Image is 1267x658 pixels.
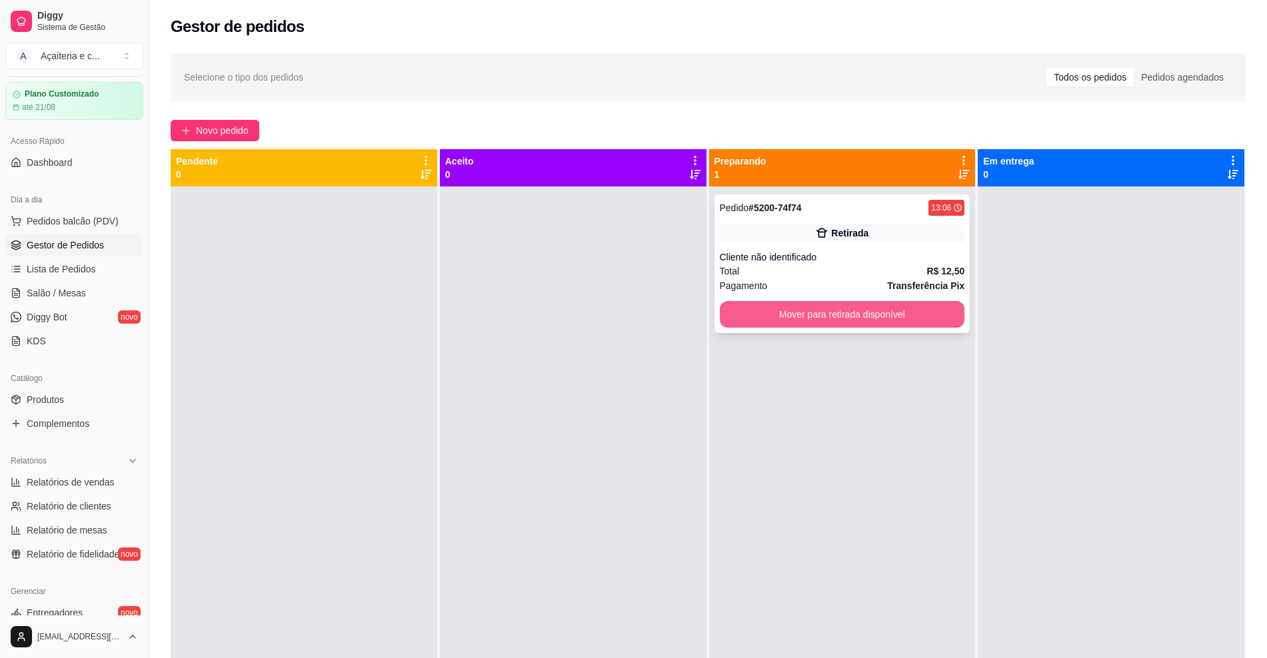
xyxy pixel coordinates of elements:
span: Relatório de fidelidade [27,547,119,561]
span: Produtos [27,393,64,406]
button: Novo pedido [171,120,259,141]
span: Entregadores [27,606,83,619]
a: Relatório de clientes [5,495,143,517]
p: Em entrega [983,155,1034,168]
div: Açaiteria e c ... [41,49,100,63]
span: Gestor de Pedidos [27,238,104,252]
div: Retirada [831,226,868,240]
strong: Transferência Pix [887,280,964,291]
a: Relatórios de vendas [5,472,143,493]
p: Preparando [714,155,766,168]
button: Select a team [5,43,143,69]
a: Produtos [5,389,143,410]
span: Pedido [720,202,749,213]
a: Entregadoresnovo [5,602,143,623]
div: Todos os pedidos [1046,68,1134,87]
a: KDS [5,330,143,352]
span: Selecione o tipo dos pedidos [184,70,303,85]
span: Dashboard [27,156,73,169]
p: Pendente [176,155,218,168]
span: Pagamento [720,278,768,293]
div: Gerenciar [5,581,143,602]
div: Acesso Rápido [5,131,143,152]
p: Aceito [445,155,474,168]
a: Salão / Mesas [5,282,143,304]
div: 13:06 [931,202,951,213]
span: Diggy Bot [27,310,67,324]
span: Diggy [37,10,138,22]
strong: R$ 12,50 [926,266,964,276]
div: Cliente não identificado [720,250,965,264]
span: KDS [27,334,46,348]
strong: # 5200-74f74 [748,202,801,213]
button: Mover para retirada disponível [720,301,965,328]
span: [EMAIL_ADDRESS][DOMAIN_NAME] [37,631,122,642]
a: Plano Customizadoaté 21/08 [5,82,143,120]
a: Dashboard [5,152,143,173]
a: Diggy Botnovo [5,306,143,328]
span: Relatórios [11,456,47,466]
span: Complementos [27,417,89,430]
a: Complementos [5,413,143,434]
span: Salão / Mesas [27,286,86,300]
span: Sistema de Gestão [37,22,138,33]
button: Pedidos balcão (PDV) [5,210,143,232]
p: 0 [445,168,474,181]
span: Pedidos balcão (PDV) [27,214,119,228]
h2: Gestor de pedidos [171,16,305,37]
span: Relatório de clientes [27,499,111,513]
p: 0 [176,168,218,181]
span: Relatório de mesas [27,523,107,537]
a: Relatório de fidelidadenovo [5,543,143,565]
p: 0 [983,168,1034,181]
button: [EMAIL_ADDRESS][DOMAIN_NAME] [5,621,143,653]
article: até 21/08 [22,102,55,113]
div: Dia a dia [5,189,143,210]
a: Relatório de mesas [5,519,143,541]
span: Total [720,264,740,278]
span: plus [181,126,191,135]
span: Lista de Pedidos [27,262,96,276]
span: Novo pedido [196,123,249,138]
a: Lista de Pedidos [5,258,143,280]
div: Catálogo [5,368,143,389]
div: Pedidos agendados [1134,68,1231,87]
a: DiggySistema de Gestão [5,5,143,37]
span: Relatórios de vendas [27,476,115,489]
article: Plano Customizado [25,89,99,99]
p: 1 [714,168,766,181]
a: Gestor de Pedidos [5,234,143,256]
span: A [17,49,30,63]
